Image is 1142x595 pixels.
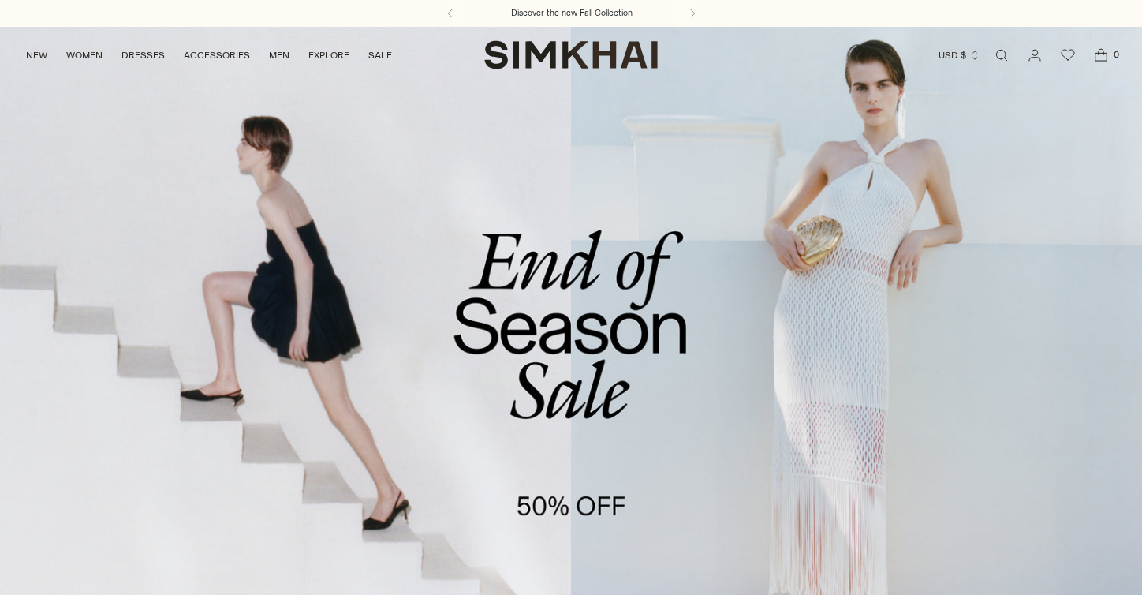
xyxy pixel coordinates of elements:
[986,39,1017,71] a: Open search modal
[121,38,165,73] a: DRESSES
[66,38,103,73] a: WOMEN
[1052,39,1084,71] a: Wishlist
[308,38,349,73] a: EXPLORE
[1109,47,1123,62] span: 0
[269,38,289,73] a: MEN
[1085,39,1117,71] a: Open cart modal
[368,38,392,73] a: SALE
[484,39,658,70] a: SIMKHAI
[26,38,47,73] a: NEW
[1019,39,1051,71] a: Go to the account page
[184,38,250,73] a: ACCESSORIES
[511,7,633,20] a: Discover the new Fall Collection
[939,38,980,73] button: USD $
